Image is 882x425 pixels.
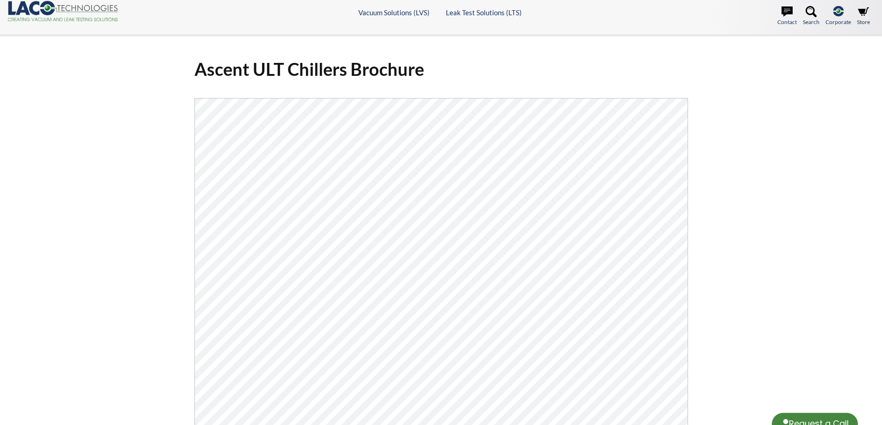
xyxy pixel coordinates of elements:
[826,18,851,26] span: Corporate
[803,6,819,26] a: Search
[358,8,430,17] a: Vacuum Solutions (LVS)
[857,6,870,26] a: Store
[446,8,522,17] a: Leak Test Solutions (LTS)
[194,58,688,80] h1: Ascent ULT Chillers Brochure
[777,6,797,26] a: Contact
